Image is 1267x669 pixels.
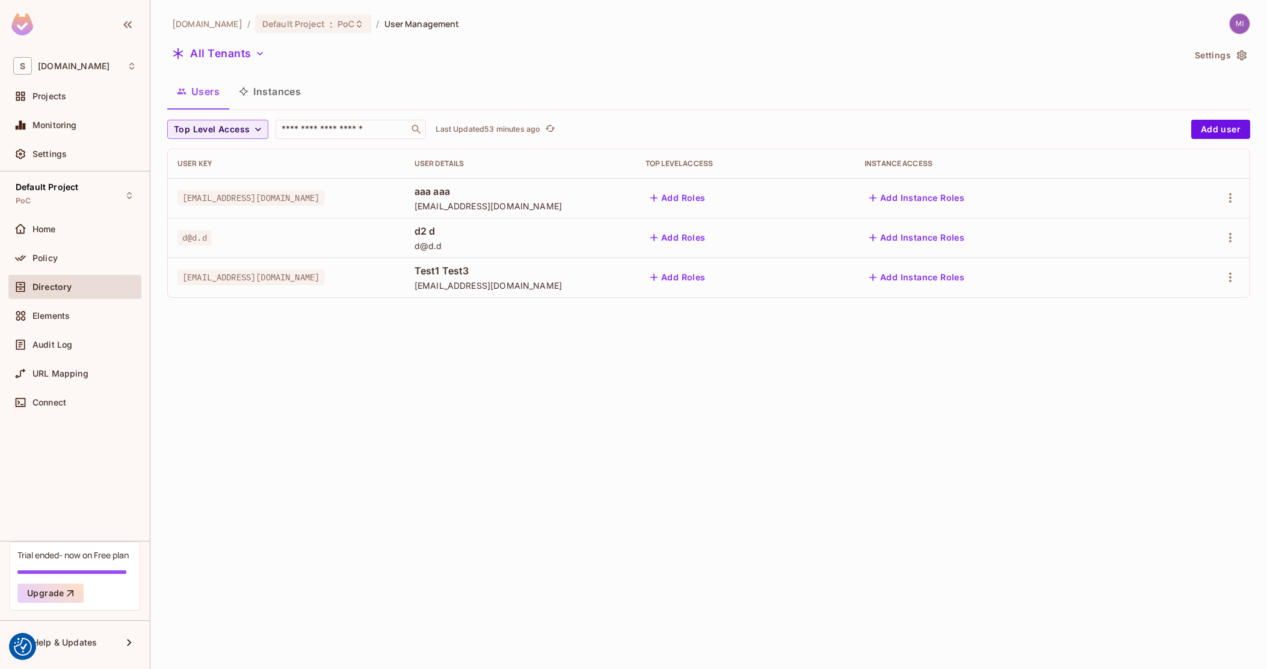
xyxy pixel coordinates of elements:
button: Add Instance Roles [865,228,969,247]
span: Test1 Test3 [415,264,626,277]
span: Audit Log [32,340,72,350]
span: Directory [32,282,72,292]
span: Home [32,224,56,234]
span: : [329,19,333,29]
span: [EMAIL_ADDRESS][DOMAIN_NAME] [177,190,324,206]
div: User Key [177,159,395,168]
button: Top Level Access [167,120,268,139]
span: d@d.d [415,240,626,251]
button: Add Roles [646,228,711,247]
span: URL Mapping [32,369,88,378]
button: Settings [1190,46,1250,65]
button: Add Instance Roles [865,188,969,208]
div: Top Level Access [646,159,845,168]
span: Policy [32,253,58,263]
span: Monitoring [32,120,77,130]
span: Settings [32,149,67,159]
p: Last Updated 53 minutes ago [436,125,540,134]
li: / [376,18,379,29]
span: Connect [32,398,66,407]
button: Add Roles [646,268,711,287]
span: Default Project [16,182,78,192]
span: [EMAIL_ADDRESS][DOMAIN_NAME] [415,280,626,291]
button: refresh [543,122,557,137]
img: Revisit consent button [14,638,32,656]
span: Projects [32,91,66,101]
div: Trial ended- now on Free plan [17,549,129,561]
span: Default Project [262,18,325,29]
button: Add user [1191,120,1250,139]
button: Upgrade [17,584,84,603]
span: [EMAIL_ADDRESS][DOMAIN_NAME] [177,270,324,285]
img: SReyMgAAAABJRU5ErkJggg== [11,13,33,35]
button: All Tenants [167,44,270,63]
span: the active workspace [172,18,242,29]
div: User Details [415,159,626,168]
button: Add Roles [646,188,711,208]
li: / [247,18,250,29]
span: d@d.d [177,230,212,245]
span: PoC [338,18,354,29]
span: Help & Updates [32,638,97,647]
button: Consent Preferences [14,638,32,656]
div: Instance Access [865,159,1147,168]
span: Elements [32,311,70,321]
button: Users [167,76,229,106]
span: Click to refresh data [540,122,557,137]
span: S [13,57,32,75]
button: Add Instance Roles [865,268,969,287]
span: User Management [384,18,460,29]
span: Top Level Access [174,122,250,137]
span: refresh [545,123,555,135]
span: PoC [16,196,31,206]
span: d2 d [415,224,626,238]
img: michal.wojcik@testshipping.com [1230,14,1250,34]
span: Workspace: sea.live [38,61,109,71]
span: aaa aaa [415,185,626,198]
button: Instances [229,76,310,106]
span: [EMAIL_ADDRESS][DOMAIN_NAME] [415,200,626,212]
